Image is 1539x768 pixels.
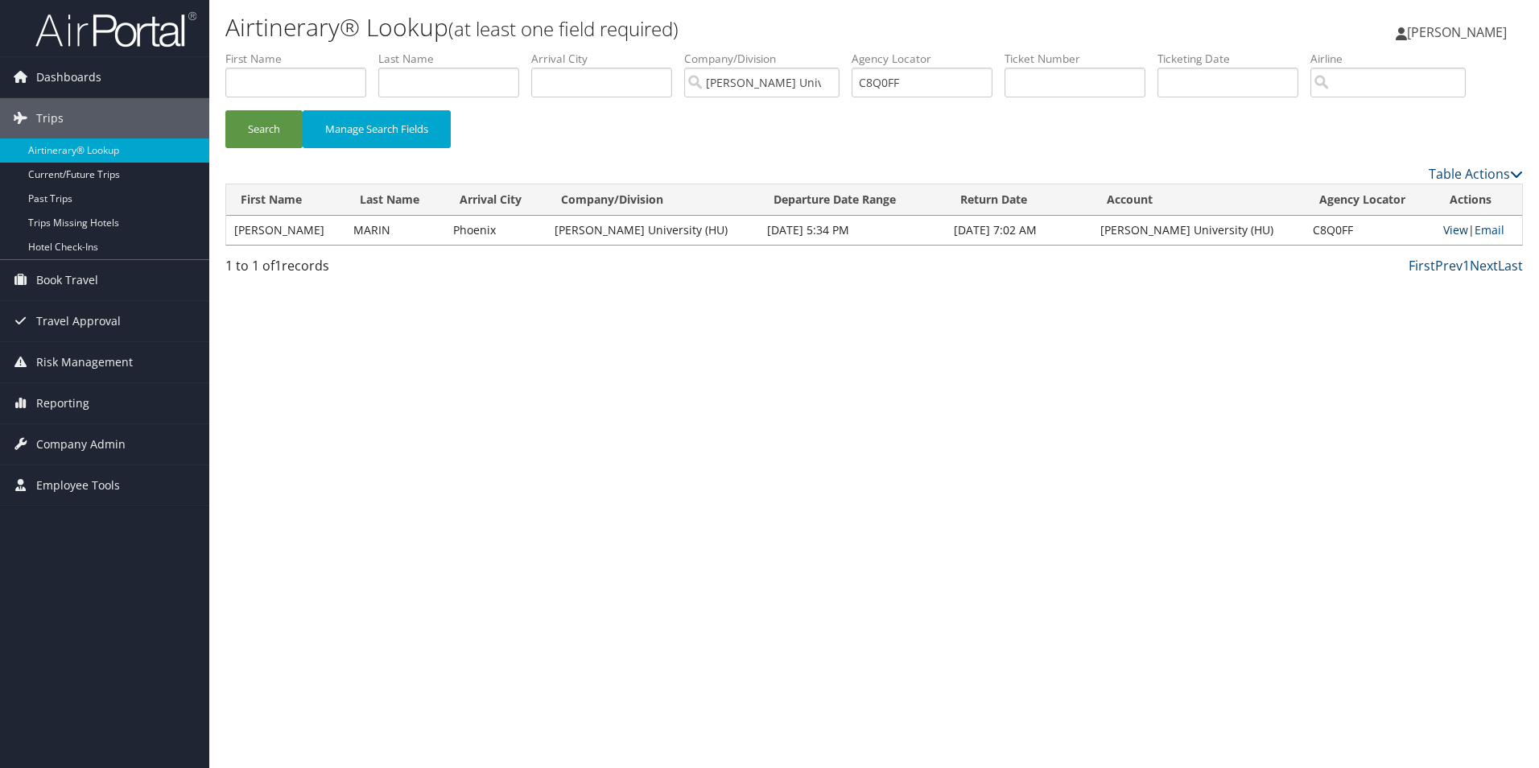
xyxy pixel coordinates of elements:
span: Book Travel [36,260,98,300]
span: 1 [274,257,282,275]
td: MARIN [345,216,444,245]
th: Departure Date Range: activate to sort column ascending [759,184,946,216]
td: [PERSON_NAME] University (HU) [547,216,759,245]
th: First Name: activate to sort column ascending [226,184,345,216]
h1: Airtinerary® Lookup [225,10,1091,44]
td: Phoenix [445,216,547,245]
td: C8Q0FF [1305,216,1436,245]
th: Arrival City: activate to sort column ascending [445,184,547,216]
button: Manage Search Fields [303,110,451,148]
label: Ticket Number [1005,51,1157,67]
span: Employee Tools [36,465,120,506]
a: First [1409,257,1435,275]
span: Reporting [36,383,89,423]
label: Ticketing Date [1157,51,1310,67]
span: [PERSON_NAME] [1407,23,1507,41]
a: Next [1470,257,1498,275]
img: airportal-logo.png [35,10,196,48]
a: 1 [1463,257,1470,275]
a: View [1443,222,1468,237]
a: Prev [1435,257,1463,275]
label: Agency Locator [852,51,1005,67]
th: Actions [1435,184,1522,216]
a: [PERSON_NAME] [1396,8,1523,56]
span: Company Admin [36,424,126,465]
th: Return Date: activate to sort column ascending [946,184,1092,216]
small: (at least one field required) [448,15,679,42]
th: Company/Division [547,184,759,216]
a: Email [1475,222,1504,237]
label: Airline [1310,51,1478,67]
label: Arrival City [531,51,684,67]
label: Company/Division [684,51,852,67]
td: [PERSON_NAME] University (HU) [1092,216,1305,245]
span: Dashboards [36,57,101,97]
span: Risk Management [36,342,133,382]
label: First Name [225,51,378,67]
div: 1 to 1 of records [225,256,532,283]
a: Table Actions [1429,165,1523,183]
label: Last Name [378,51,531,67]
td: [PERSON_NAME] [226,216,345,245]
span: Trips [36,98,64,138]
th: Account: activate to sort column ascending [1092,184,1305,216]
td: | [1435,216,1522,245]
th: Agency Locator: activate to sort column ascending [1305,184,1436,216]
td: [DATE] 5:34 PM [759,216,946,245]
th: Last Name: activate to sort column ascending [345,184,444,216]
button: Search [225,110,303,148]
td: [DATE] 7:02 AM [946,216,1092,245]
span: Travel Approval [36,301,121,341]
a: Last [1498,257,1523,275]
